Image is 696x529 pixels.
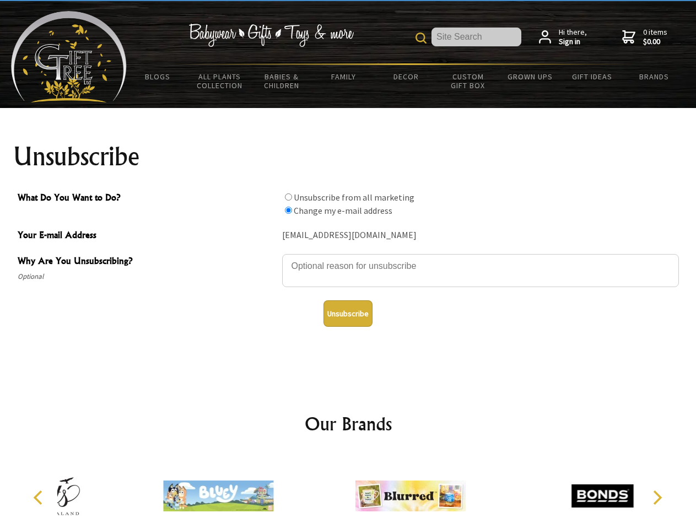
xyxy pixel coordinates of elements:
[437,65,499,97] a: Custom Gift Box
[622,28,667,47] a: 0 items$0.00
[285,193,292,201] input: What Do You Want to Do?
[645,485,669,510] button: Next
[499,65,561,88] a: Grown Ups
[559,28,587,47] span: Hi there,
[416,33,427,44] img: product search
[643,27,667,47] span: 0 items
[189,65,251,97] a: All Plants Collection
[313,65,375,88] a: Family
[22,411,675,437] h2: Our Brands
[127,65,189,88] a: BLOGS
[11,11,127,102] img: Babyware - Gifts - Toys and more...
[643,37,667,47] strong: $0.00
[561,65,623,88] a: Gift Ideas
[294,192,414,203] label: Unsubscribe from all marketing
[28,485,52,510] button: Previous
[431,28,521,46] input: Site Search
[251,65,313,97] a: Babies & Children
[18,191,277,207] span: What Do You Want to Do?
[13,143,683,170] h1: Unsubscribe
[282,254,679,287] textarea: Why Are You Unsubscribing?
[188,24,354,47] img: Babywear - Gifts - Toys & more
[18,270,277,283] span: Optional
[375,65,437,88] a: Decor
[18,254,277,270] span: Why Are You Unsubscribing?
[623,65,686,88] a: Brands
[323,300,373,327] button: Unsubscribe
[539,28,587,47] a: Hi there,Sign in
[282,227,679,244] div: [EMAIL_ADDRESS][DOMAIN_NAME]
[285,207,292,214] input: What Do You Want to Do?
[18,228,277,244] span: Your E-mail Address
[559,37,587,47] strong: Sign in
[294,205,392,216] label: Change my e-mail address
